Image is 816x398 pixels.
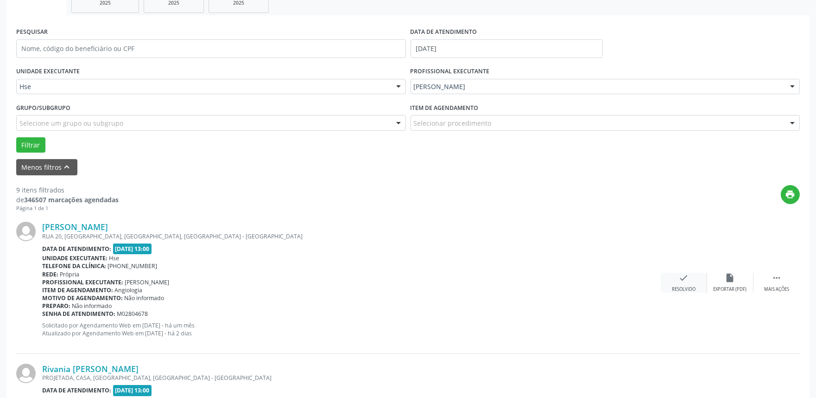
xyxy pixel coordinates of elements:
i:  [772,273,782,283]
i: keyboard_arrow_up [62,162,72,172]
b: Unidade executante: [42,254,108,262]
img: img [16,364,36,383]
label: DATA DE ATENDIMENTO [411,25,477,39]
img: img [16,222,36,241]
b: Rede: [42,270,58,278]
div: Resolvido [672,286,696,293]
span: Selecionar procedimento [414,118,492,128]
span: Selecione um grupo ou subgrupo [19,118,123,128]
span: [PHONE_NUMBER] [108,262,158,270]
div: PROJETADA, CASA, [GEOGRAPHIC_DATA], [GEOGRAPHIC_DATA] - [GEOGRAPHIC_DATA] [42,374,661,382]
span: M02804678 [117,310,148,318]
strong: 346507 marcações agendadas [24,195,119,204]
div: de [16,195,119,205]
div: RUA 20, [GEOGRAPHIC_DATA], [GEOGRAPHIC_DATA], [GEOGRAPHIC_DATA] - [GEOGRAPHIC_DATA] [42,232,661,240]
a: Rivania [PERSON_NAME] [42,364,139,374]
span: [PERSON_NAME] [414,82,781,91]
label: PESQUISAR [16,25,48,39]
p: Solicitado por Agendamento Web em [DATE] - há um mês Atualizado por Agendamento Web em [DATE] - h... [42,321,661,337]
b: Motivo de agendamento: [42,294,123,302]
a: [PERSON_NAME] [42,222,108,232]
b: Item de agendamento: [42,286,113,294]
b: Profissional executante: [42,278,123,286]
button: Filtrar [16,137,45,153]
b: Data de atendimento: [42,245,111,253]
b: Data de atendimento: [42,386,111,394]
div: Página 1 de 1 [16,205,119,212]
span: [DATE] 13:00 [113,244,152,254]
span: Não informado [125,294,164,302]
label: Item de agendamento [411,101,479,115]
div: Exportar (PDF) [714,286,747,293]
i: print [785,189,796,199]
span: Hse [19,82,387,91]
div: 9 itens filtrados [16,185,119,195]
i: check [679,273,689,283]
label: Grupo/Subgrupo [16,101,70,115]
span: Própria [60,270,80,278]
span: Hse [109,254,120,262]
button: print [781,185,800,204]
input: Nome, código do beneficiário ou CPF [16,39,406,58]
label: PROFISSIONAL EXECUTANTE [411,64,490,79]
input: Selecione um intervalo [411,39,603,58]
label: UNIDADE EXECUTANTE [16,64,80,79]
b: Preparo: [42,302,70,310]
button: Menos filtroskeyboard_arrow_up [16,159,77,175]
i: insert_drive_file [725,273,735,283]
div: Mais ações [764,286,789,293]
span: Angiologia [115,286,143,294]
b: Telefone da clínica: [42,262,106,270]
span: [PERSON_NAME] [125,278,170,286]
span: [DATE] 13:00 [113,385,152,396]
span: Não informado [72,302,112,310]
b: Senha de atendimento: [42,310,115,318]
